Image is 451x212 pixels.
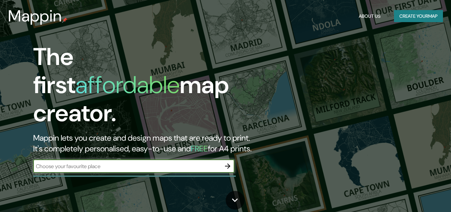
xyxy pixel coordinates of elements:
[394,10,443,22] button: Create yourmap
[33,133,259,154] h2: Mappin lets you create and design maps that are ready to print. It's completely personalised, eas...
[62,17,67,23] img: mappin-pin
[33,162,221,170] input: Choose your favourite place
[75,69,180,100] h1: affordable
[356,10,383,22] button: About Us
[8,7,62,25] h3: Mappin
[191,143,208,154] h5: FREE
[33,43,259,133] h1: The first map creator.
